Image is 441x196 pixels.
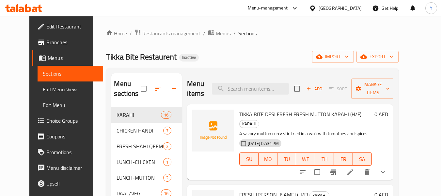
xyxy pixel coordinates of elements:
[46,133,98,140] span: Coupons
[337,154,350,164] span: FR
[312,51,354,63] button: import
[359,164,375,180] button: delete
[179,55,199,60] span: Inactive
[356,80,390,97] span: Manage items
[32,176,103,191] a: Upsell
[38,97,103,113] a: Edit Menu
[319,5,362,12] div: [GEOGRAPHIC_DATA]
[106,49,177,64] span: Tikka Bite Restaurent
[239,152,259,166] button: SU
[46,164,98,172] span: Menu disclaimer
[46,117,98,125] span: Choice Groups
[346,168,354,176] a: Edit menu item
[150,81,166,97] span: Sort sections
[163,158,171,166] div: items
[38,66,103,81] a: Sections
[111,107,182,123] div: KARAHI16
[325,84,351,94] span: Select section first
[325,164,341,180] button: Branch-specific-item
[242,154,256,164] span: SU
[355,154,369,164] span: SA
[32,144,103,160] a: Promotions
[164,159,171,165] span: 1
[299,154,312,164] span: WE
[353,152,372,166] button: SA
[117,127,163,134] span: CHICKEN HANDI
[117,158,163,166] span: LUNCH-CHICKEN
[374,110,388,119] h6: 0 AED
[164,175,171,181] span: 2
[295,164,310,180] button: sort-choices
[362,53,393,61] span: export
[239,120,259,128] div: KARAHI
[166,81,182,97] button: Add section
[318,154,331,164] span: TH
[245,140,281,147] span: [DATE] 07:34 PM
[208,29,231,38] a: Menus
[46,180,98,187] span: Upsell
[280,154,294,164] span: TU
[163,174,171,182] div: items
[351,79,395,99] button: Manage items
[203,29,205,37] li: /
[379,168,387,176] svg: Show Choices
[212,83,289,95] input: search
[32,113,103,129] a: Choice Groups
[32,34,103,50] a: Branches
[142,29,200,37] span: Restaurants management
[375,164,391,180] button: show more
[317,53,349,61] span: import
[277,152,296,166] button: TU
[111,154,182,170] div: LUNCH-CHICKEN1
[430,5,433,12] span: Y
[306,85,323,93] span: Add
[43,101,98,109] span: Edit Menu
[134,29,200,38] a: Restaurants management
[239,130,371,138] p: A savory mutton curry stir-fried in a wok with tomatoes and spices.
[48,54,98,62] span: Menus
[32,19,103,34] a: Edit Restaurant
[164,128,171,134] span: 7
[161,111,171,119] div: items
[43,85,98,93] span: Full Menu View
[216,29,231,37] span: Menus
[32,50,103,66] a: Menus
[259,152,277,166] button: MO
[46,38,98,46] span: Branches
[117,174,163,182] span: LUNCH-MUTTON
[32,129,103,144] a: Coupons
[238,29,257,37] span: Sections
[334,152,353,166] button: FR
[46,23,98,30] span: Edit Restaurant
[310,165,324,179] span: Select to update
[233,29,236,37] li: /
[315,152,334,166] button: TH
[137,82,150,96] span: Select all sections
[296,152,315,166] button: WE
[187,79,204,98] h2: Menu items
[46,148,98,156] span: Promotions
[111,170,182,186] div: LUNCH-MUTTON2
[192,110,234,151] img: TIKKA BITE DESI FRESH FRESH MUTTON KARAHI (H/F)
[117,142,163,150] span: FRESH SHAHI QEEMA
[164,143,171,150] span: 2
[304,84,325,94] button: Add
[356,51,399,63] button: export
[304,84,325,94] span: Add item
[161,112,171,118] span: 16
[179,54,199,62] div: Inactive
[261,154,275,164] span: MO
[106,29,127,37] a: Home
[38,81,103,97] a: Full Menu View
[114,79,141,98] h2: Menu sections
[117,111,161,119] span: KARAHI
[240,120,259,128] span: KARAHI
[239,109,361,119] span: TIKKA BITE DESI FRESH FRESH MUTTON KARAHI (H/F)
[106,29,398,38] nav: breadcrumb
[111,138,182,154] div: FRESH SHAHI QEEMA2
